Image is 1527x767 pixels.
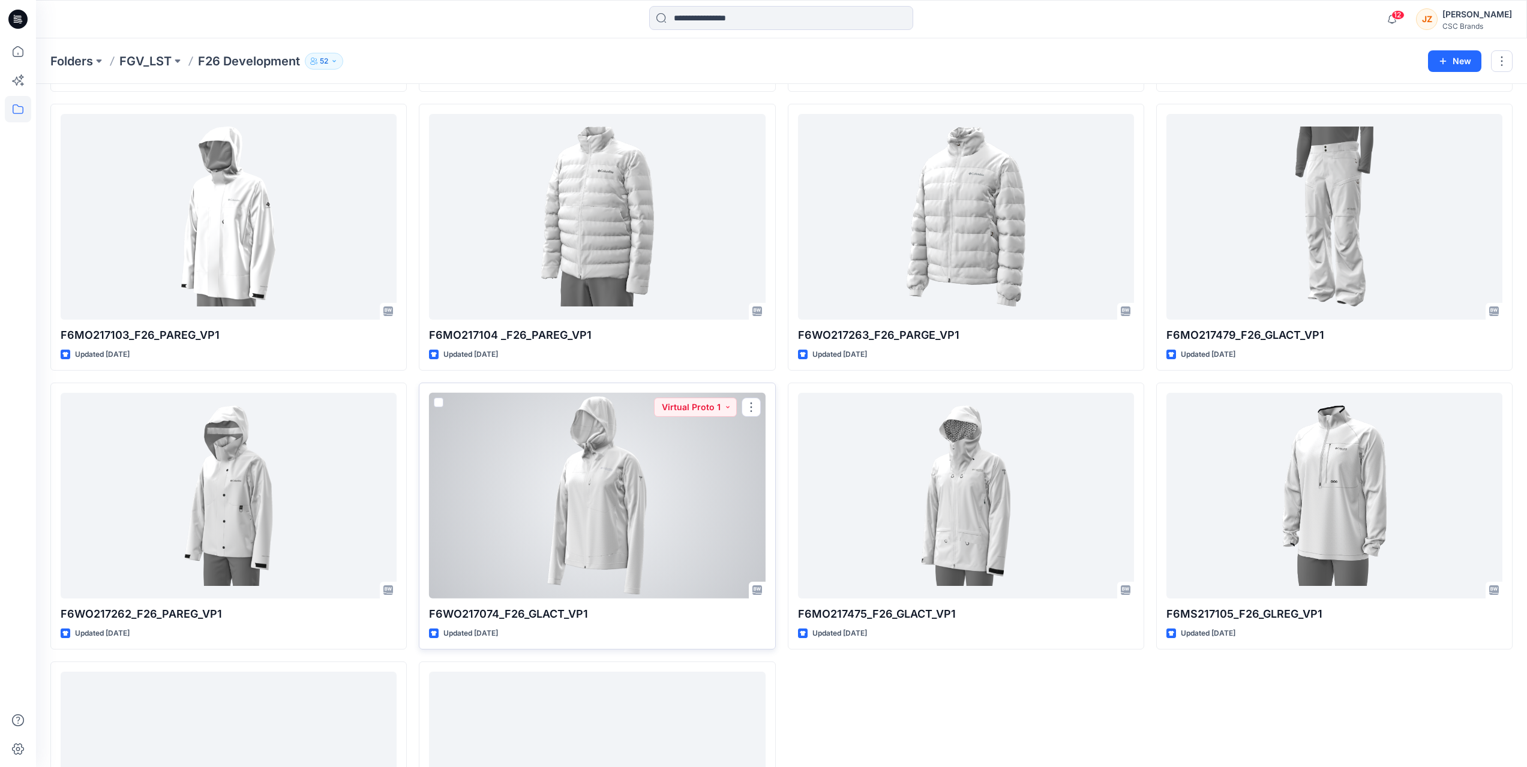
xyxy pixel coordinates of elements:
[119,53,172,70] a: FGV_LST
[1428,50,1481,72] button: New
[61,327,397,344] p: F6MO217103_F26_PAREG_VP1
[443,627,498,640] p: Updated [DATE]
[320,55,328,68] p: 52
[1181,627,1235,640] p: Updated [DATE]
[429,606,765,622] p: F6WO217074_F26_GLACT_VP1
[812,348,867,361] p: Updated [DATE]
[1166,606,1502,622] p: F6MS217105_F26_GLREG_VP1
[798,606,1134,622] p: F6MO217475_F26_GLACT_VP1
[1166,114,1502,320] a: F6MO217479_F26_GLACT_VP1
[1442,7,1512,22] div: [PERSON_NAME]
[812,627,867,640] p: Updated [DATE]
[1166,393,1502,598] a: F6MS217105_F26_GLREG_VP1
[1391,10,1405,20] span: 12
[61,393,397,598] a: F6WO217262_F26_PAREG_VP1
[1166,327,1502,344] p: F6MO217479_F26_GLACT_VP1
[798,393,1134,598] a: F6MO217475_F26_GLACT_VP1
[1416,8,1438,30] div: JZ
[798,114,1134,320] a: F6WO217263_F26_PARGE_VP1
[798,327,1134,344] p: F6WO217263_F26_PARGE_VP1
[61,114,397,320] a: F6MO217103_F26_PAREG_VP1
[429,114,765,320] a: F6MO217104 _F26_PAREG_VP1
[75,627,130,640] p: Updated [DATE]
[75,348,130,361] p: Updated [DATE]
[198,53,300,70] p: F26 Development
[305,53,343,70] button: 52
[429,393,765,598] a: F6WO217074_F26_GLACT_VP1
[1181,348,1235,361] p: Updated [DATE]
[50,53,93,70] a: Folders
[1442,22,1512,31] div: CSC Brands
[429,327,765,344] p: F6MO217104 _F26_PAREG_VP1
[443,348,498,361] p: Updated [DATE]
[61,606,397,622] p: F6WO217262_F26_PAREG_VP1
